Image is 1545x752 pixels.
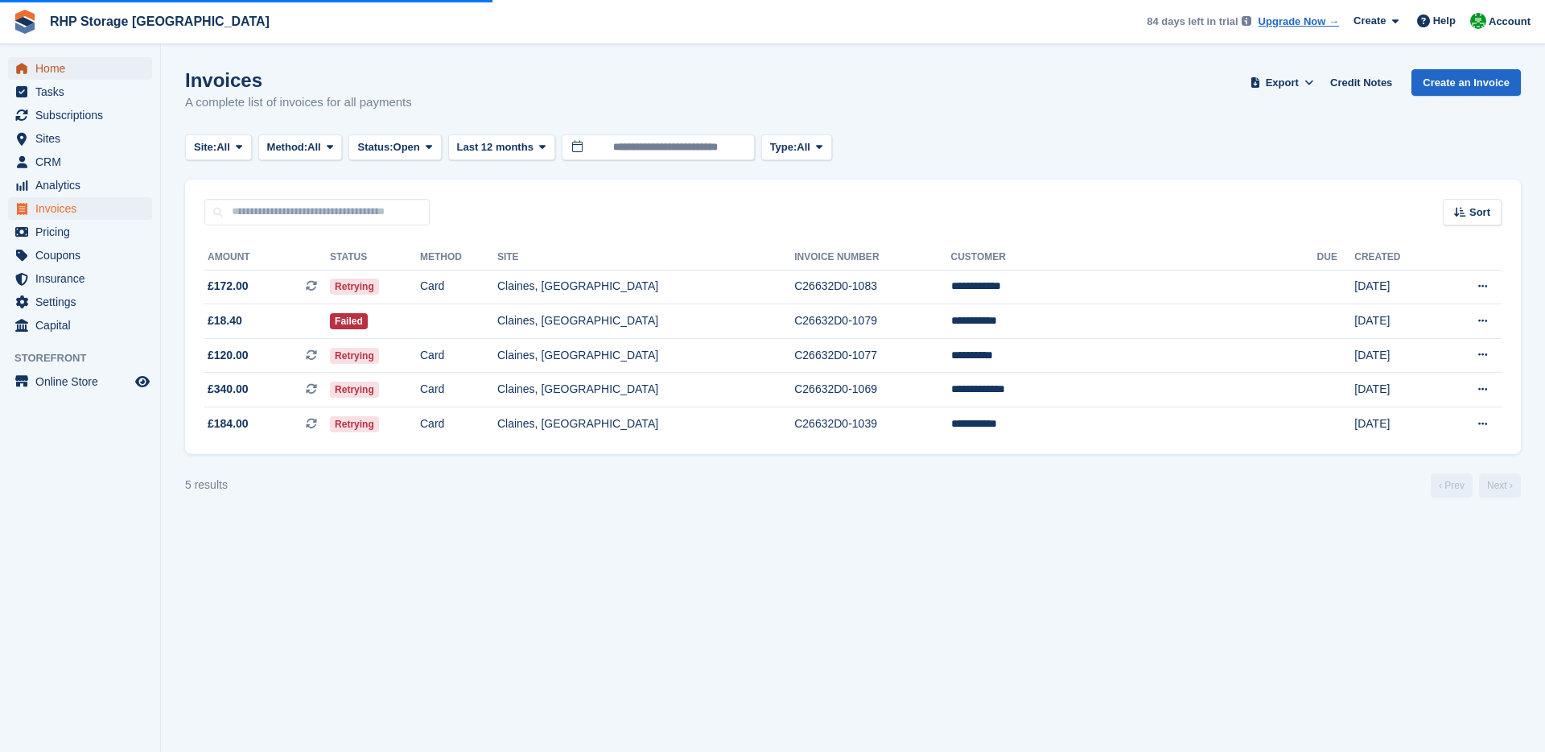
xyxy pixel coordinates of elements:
span: Method: [267,139,308,155]
a: menu [8,174,152,196]
a: Credit Notes [1324,69,1399,96]
td: C26632D0-1077 [794,338,950,373]
a: menu [8,370,152,393]
td: Card [420,338,497,373]
a: menu [8,314,152,337]
nav: Page [1428,473,1524,498]
th: Due [1317,245,1355,271]
span: £172.00 [208,278,249,295]
button: Export [1246,69,1317,96]
td: [DATE] [1354,373,1439,407]
th: Method [420,245,497,271]
span: Last 12 months [457,139,534,155]
span: Site: [194,139,216,155]
span: Insurance [35,267,132,290]
span: Analytics [35,174,132,196]
h1: Invoices [185,69,412,91]
span: Tasks [35,81,132,103]
a: RHP Storage [GEOGRAPHIC_DATA] [43,8,276,35]
span: Failed [330,313,368,329]
a: Next [1479,473,1521,498]
a: menu [8,81,152,103]
span: Sort [1469,205,1490,221]
td: [DATE] [1354,270,1439,304]
td: Claines, [GEOGRAPHIC_DATA] [497,270,794,304]
button: Method: All [258,134,343,161]
span: Storefront [14,350,160,366]
th: Site [497,245,794,271]
span: Online Store [35,370,132,393]
div: 5 results [185,477,228,494]
button: Last 12 months [448,134,555,161]
a: menu [8,221,152,243]
a: menu [8,151,152,173]
th: Amount [204,245,330,271]
td: Card [420,270,497,304]
a: Previous [1431,473,1473,498]
span: £340.00 [208,381,249,398]
span: All [797,139,810,155]
a: menu [8,267,152,290]
a: menu [8,291,152,313]
span: Home [35,57,132,80]
td: Claines, [GEOGRAPHIC_DATA] [497,304,794,339]
span: Coupons [35,244,132,267]
td: [DATE] [1354,338,1439,373]
td: [DATE] [1354,304,1439,339]
span: Create [1353,13,1386,29]
td: Card [420,407,497,441]
span: Help [1433,13,1456,29]
a: menu [8,244,152,267]
td: C26632D0-1079 [794,304,950,339]
td: C26632D0-1039 [794,407,950,441]
span: Type: [770,139,797,155]
span: Retrying [330,382,379,398]
span: Status: [357,139,393,155]
td: Claines, [GEOGRAPHIC_DATA] [497,407,794,441]
span: Capital [35,314,132,337]
th: Created [1354,245,1439,271]
a: Preview store [133,372,152,391]
span: £184.00 [208,415,249,432]
a: menu [8,197,152,220]
td: C26632D0-1083 [794,270,950,304]
a: menu [8,104,152,126]
span: Account [1489,14,1531,30]
img: icon-info-grey-7440780725fd019a000dd9b08b2336e03edf1995a4989e88bcd33f0948082b44.svg [1242,16,1251,26]
img: Rod [1470,13,1486,29]
span: Retrying [330,279,379,295]
button: Status: Open [348,134,441,161]
span: £120.00 [208,347,249,364]
td: Claines, [GEOGRAPHIC_DATA] [497,338,794,373]
td: C26632D0-1069 [794,373,950,407]
button: Site: All [185,134,252,161]
span: Retrying [330,416,379,432]
span: All [307,139,321,155]
span: Retrying [330,348,379,364]
span: Export [1266,75,1299,91]
span: Subscriptions [35,104,132,126]
td: [DATE] [1354,407,1439,441]
span: £18.40 [208,312,242,329]
td: Claines, [GEOGRAPHIC_DATA] [497,373,794,407]
img: stora-icon-8386f47178a22dfd0bd8f6a31ec36ba5ce8667c1dd55bd0f319d3a0aa187defe.svg [13,10,37,34]
a: Create an Invoice [1411,69,1521,96]
th: Status [330,245,420,271]
span: 84 days left in trial [1147,14,1238,30]
span: Sites [35,127,132,150]
p: A complete list of invoices for all payments [185,93,412,112]
span: All [216,139,230,155]
span: CRM [35,151,132,173]
th: Invoice Number [794,245,950,271]
a: menu [8,57,152,80]
span: Open [393,139,420,155]
span: Pricing [35,221,132,243]
a: menu [8,127,152,150]
span: Settings [35,291,132,313]
a: Upgrade Now → [1259,14,1339,30]
td: Card [420,373,497,407]
th: Customer [951,245,1317,271]
button: Type: All [761,134,832,161]
span: Invoices [35,197,132,220]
